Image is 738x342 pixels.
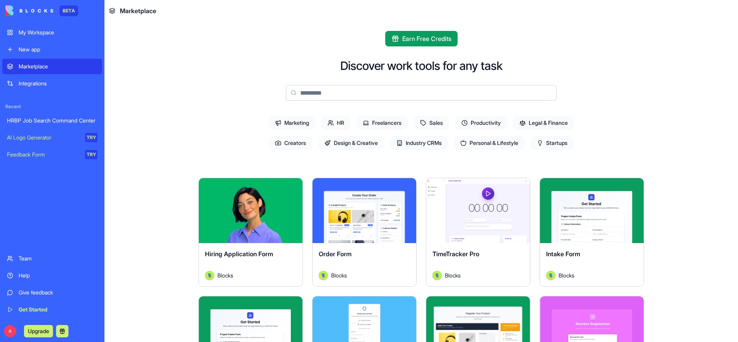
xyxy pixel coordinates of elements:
a: Get Started [2,302,102,317]
div: Give feedback [19,289,97,296]
img: Avatar [319,271,328,280]
div: New app [19,46,97,53]
h2: Discover work tools for any task [340,59,502,73]
div: Team [19,255,97,262]
span: A [4,325,16,337]
img: Avatar [546,271,555,280]
div: AI Logo Generator [7,134,80,141]
div: Get Started [19,306,97,313]
span: Creators [269,136,312,150]
div: TRY [85,150,97,159]
span: Blocks [217,271,233,279]
span: Startups [531,136,574,150]
a: Integrations [2,76,102,91]
span: Personal & Lifestyle [454,136,524,150]
div: Integrations [19,80,97,87]
img: logo [5,5,53,16]
span: Hiring Application Form [205,250,273,258]
a: Marketplace [2,59,102,74]
a: Hiring Application FormAvatarBlocks [198,178,303,287]
span: Productivity [455,116,507,130]
div: TRY [85,133,97,142]
span: Design & Creative [318,136,384,150]
a: TimeTracker ProAvatarBlocks [426,178,530,287]
a: HRBP Job Search Command Center [2,113,102,128]
span: Sales [414,116,449,130]
span: Marketing [269,116,315,130]
span: Legal & Finance [513,116,574,130]
a: Help [2,268,102,283]
div: Help [19,272,97,279]
span: Blocks [331,271,347,279]
div: Feedback Form [7,151,80,158]
a: New app [2,42,102,57]
span: Freelancers [357,116,408,130]
div: HRBP Job Search Command Center [7,117,97,124]
a: Upgrade [24,327,53,335]
img: Avatar [432,271,442,280]
button: Earn Free Credits [385,31,458,46]
a: Team [2,251,102,266]
span: Earn Free Credits [402,34,451,43]
a: Order FormAvatarBlocks [312,178,417,287]
span: Industry CRMs [390,136,448,150]
span: Recent [2,104,102,110]
div: My Workspace [19,29,97,36]
span: Order Form [319,250,352,258]
a: Intake FormAvatarBlocks [540,178,644,287]
a: AI Logo GeneratorTRY [2,130,102,145]
span: Blocks [445,271,461,279]
span: TimeTracker Pro [432,250,479,258]
a: My Workspace [2,25,102,40]
span: Blocks [559,271,574,279]
div: Marketplace [19,63,97,70]
img: Avatar [205,271,214,280]
span: Intake Form [546,250,580,258]
span: HR [321,116,350,130]
a: Feedback FormTRY [2,147,102,162]
button: Upgrade [24,325,53,337]
a: Give feedback [2,285,102,300]
span: Marketplace [120,6,156,15]
div: BETA [60,5,78,16]
a: BETA [5,5,78,16]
